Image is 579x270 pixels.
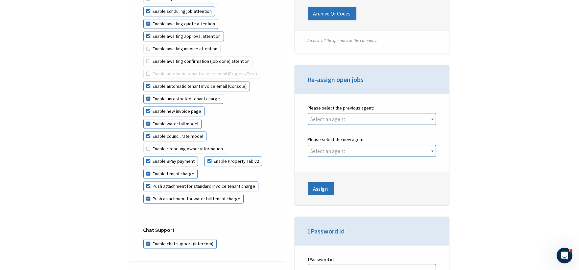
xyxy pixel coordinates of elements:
button: Assign [308,182,334,195]
strong: Chat Support [143,227,175,233]
iframe: Intercom live chat [557,248,572,263]
h3: 1Password id [308,227,436,236]
label: Enable Property Tab v2 [204,157,262,166]
label: Push attachment for water bill tenant charge [143,194,244,204]
label: Please select the new agent: [308,135,436,144]
label: Enable automatic tenant invoice email (Console) [143,82,250,91]
label: Enable awaiting confirmation (job done) attention [143,57,253,66]
label: Enable tenant charge [143,169,198,179]
label: Enable awaiting invoice attention [143,44,221,54]
label: Enable unrestricted tenant charge [143,94,223,104]
label: Enable awaiting approval attention [143,32,224,41]
label: Enable automatic tenant invoice email (PropertyTree) [143,69,260,79]
label: Enable water bill model [143,119,202,129]
label: Enable schduling job attention [143,7,215,16]
button: Archive Qr Codes [308,7,356,20]
label: Enable council rate model [143,132,206,141]
label: Enable BPay payment [143,157,198,166]
label: Enable awaiting quote attention [143,19,218,29]
label: Enable redacting owner information [143,144,226,154]
h3: Re-assign open jobs [308,75,436,84]
label: Enable chat support (Intercom) [143,239,217,249]
label: Push attachment for standard invoice tenant charge [143,182,258,191]
p: Archive all the qr codes of the company. [308,38,436,44]
label: Please select the previous agent: [308,104,436,112]
span: Select an agent [311,148,346,154]
label: Enable new invoice page [143,107,205,116]
span: Select an agent [311,116,346,122]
